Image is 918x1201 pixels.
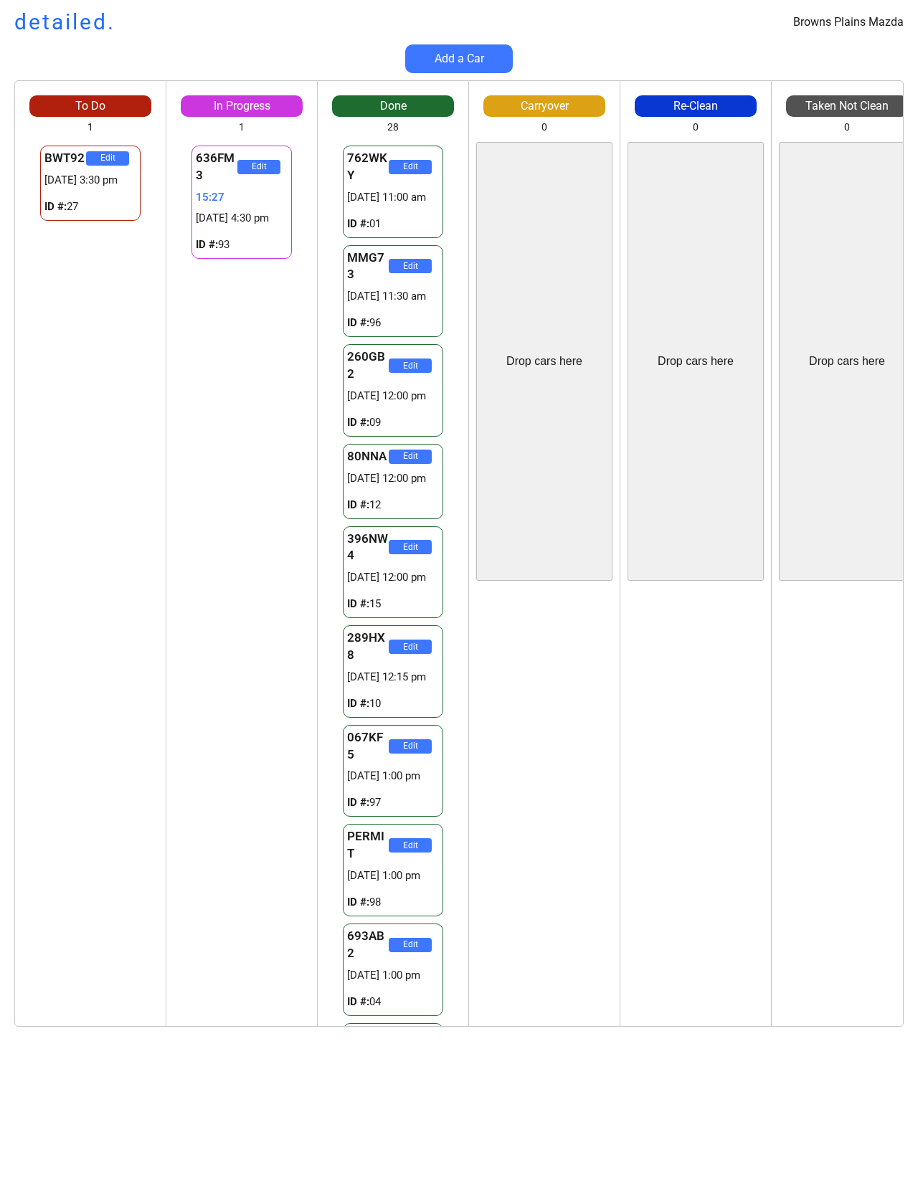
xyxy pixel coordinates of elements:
strong: ID #: [347,896,369,908]
button: Edit [237,160,280,174]
div: [DATE] 1:00 pm [347,868,439,883]
button: Edit [389,739,432,754]
div: [DATE] 3:30 pm [44,173,136,188]
strong: ID #: [347,316,369,329]
div: [DATE] 11:00 am [347,190,439,205]
div: 396NW4 [347,531,389,565]
div: Drop cars here [809,353,885,369]
button: Edit [389,640,432,654]
div: 636FM3 [196,150,237,184]
strong: ID #: [196,238,218,251]
div: 80NNA [347,448,389,465]
div: BWT92 [44,150,86,167]
div: 96 [347,315,439,331]
strong: ID #: [347,416,369,429]
div: Taken Not Clean [786,98,908,114]
div: 04 [347,994,439,1010]
div: 1 [87,120,93,135]
div: 15:27 [196,190,288,205]
div: Re-Clean [635,98,757,114]
strong: ID #: [347,995,369,1008]
button: Edit [389,938,432,952]
button: Edit [389,160,432,174]
div: 28 [387,120,399,135]
strong: ID #: [347,597,369,610]
div: Drop cars here [506,353,582,369]
div: [DATE] 12:00 pm [347,389,439,404]
strong: ID #: [347,217,369,230]
div: 09 [347,415,439,430]
div: 0 [693,120,699,135]
div: PERMIT [347,828,389,863]
button: Add a Car [405,44,513,73]
div: [DATE] 11:30 am [347,289,439,304]
div: To Do [29,98,151,114]
div: [DATE] 12:15 pm [347,670,439,685]
div: Done [332,98,454,114]
div: 693AB2 [347,928,389,962]
h1: detailed. [14,7,115,37]
div: 762WKY [347,150,389,184]
button: Edit [389,540,432,554]
button: Edit [389,450,432,464]
div: [DATE] 1:00 pm [347,769,439,784]
div: 067KF5 [347,729,389,764]
strong: ID #: [347,796,369,809]
div: 0 [541,120,547,135]
button: Edit [389,259,432,273]
div: In Progress [181,98,303,114]
strong: ID #: [347,498,369,511]
button: Edit [86,151,129,166]
div: 97 [347,795,439,810]
div: [DATE] 4:30 pm [196,211,288,226]
div: 0 [844,120,850,135]
div: 01 [347,217,439,232]
div: 27 [44,199,136,214]
div: Browns Plains Mazda [793,14,904,30]
div: 1 [239,120,245,135]
div: [DATE] 12:00 pm [347,471,439,486]
button: Edit [389,359,432,373]
div: [DATE] 12:00 pm [347,570,439,585]
strong: ID #: [44,200,67,213]
div: 289HX8 [347,630,389,664]
button: Edit [389,838,432,853]
div: MMG73 [347,250,389,284]
div: 93 [196,237,288,252]
strong: ID #: [347,697,369,710]
div: 12 [347,498,439,513]
div: 98 [347,895,439,910]
div: 260GB2 [347,348,389,383]
div: Drop cars here [658,353,734,369]
div: 10 [347,696,439,711]
div: Carryover [483,98,605,114]
div: [DATE] 1:00 pm [347,968,439,983]
div: 15 [347,597,439,612]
